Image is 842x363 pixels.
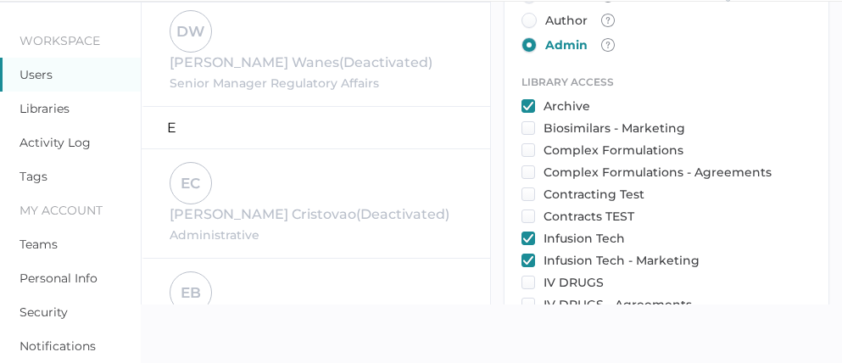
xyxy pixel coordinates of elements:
span: E B [181,284,201,301]
span: E C [181,175,200,192]
a: EC[PERSON_NAME] Cristovao(Deactivated)Administrative [142,149,491,259]
span: Senior Manager Regulatory Affairs [170,75,382,91]
img: tooltip-default.0a89c667.svg [601,38,615,52]
a: Teams [20,237,58,252]
label: Contracts TEST [544,209,634,224]
label: Complex Formulations [544,142,683,158]
img: tooltip-default.0a89c667.svg [601,14,615,27]
a: Tags [20,169,47,184]
div: LIBRARY ACCESS [521,75,811,88]
label: Infusion Tech - Marketing [544,253,700,268]
label: Archive [544,98,590,114]
a: Libraries [20,101,70,116]
label: Biosimilars - Marketing [544,120,685,136]
a: Users [20,67,53,82]
span: [PERSON_NAME] Wanes (Deactivated) [170,54,432,70]
div: Admin [521,37,588,53]
label: Infusion Tech [544,231,625,246]
label: Contracting Test [544,187,644,202]
a: Notifications [20,338,96,354]
label: Complex Formulations - Agreements [544,165,772,180]
label: IV DRUGS - Agreements [544,297,692,312]
span: Administrative [170,227,263,243]
span: [PERSON_NAME] Cristovao (Deactivated) [170,206,449,222]
a: Security [20,304,68,320]
div: Author [521,13,588,29]
div: E [142,107,491,149]
span: D W [176,23,204,40]
a: Activity Log [20,135,91,150]
a: Personal Info [20,271,98,286]
label: IV DRUGS [544,275,604,290]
